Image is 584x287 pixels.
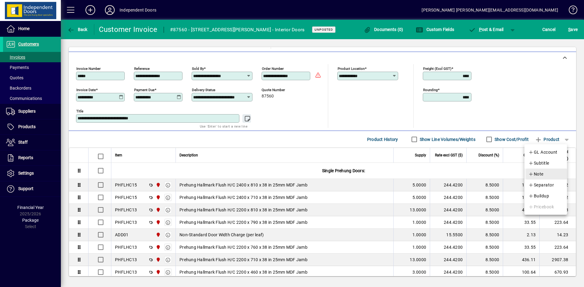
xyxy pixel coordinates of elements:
button: Subtitle [524,158,567,169]
button: Separator [524,179,567,190]
span: Pricebook [528,203,554,210]
span: Subtitle [528,159,549,167]
button: Note [524,169,567,179]
button: Pricebook [524,201,567,212]
button: Buildup [524,190,567,201]
span: Buildup [528,192,549,200]
span: Note [528,170,544,178]
span: Separator [528,181,554,189]
span: GL Account [528,149,558,156]
button: GL Account [524,147,567,158]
